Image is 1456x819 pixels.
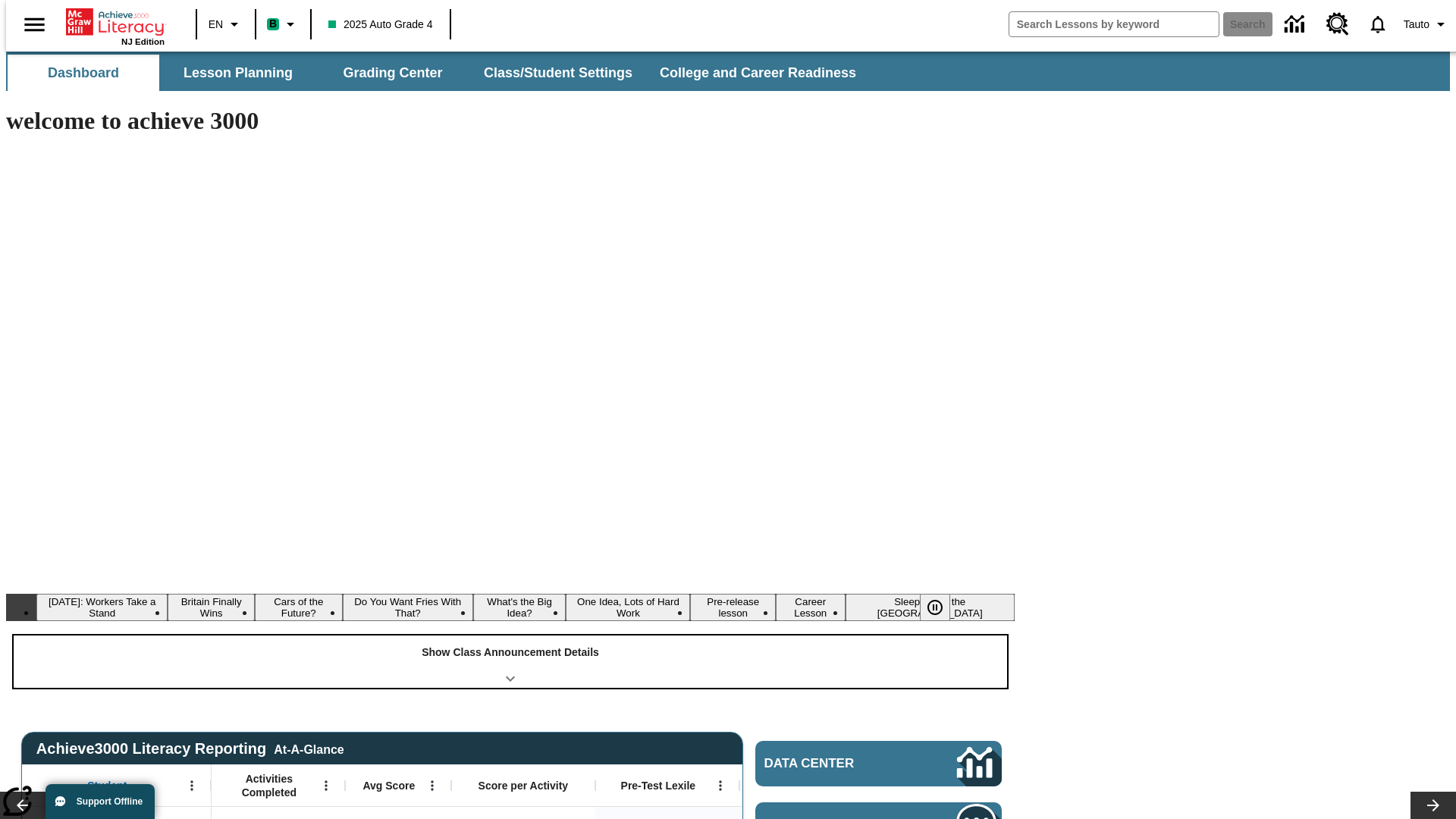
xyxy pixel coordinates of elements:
span: B [269,14,277,33]
button: Slide 6 One Idea, Lots of Hard Work [566,594,690,621]
span: Avg Score [362,779,415,792]
button: Pause [920,594,950,621]
button: College and Career Readiness [648,55,868,91]
button: Slide 8 Career Lesson [776,594,846,621]
a: Data Center [1276,4,1317,45]
p: Show Class Announcement Details [422,645,599,661]
div: At-A-Glance [274,740,344,757]
button: Class/Student Settings [472,55,645,91]
button: Slide 5 What's the Big Idea? [473,594,566,621]
button: Lesson Planning [162,55,314,91]
button: Open Menu [180,774,203,797]
button: Slide 2 Britain Finally Wins [168,594,254,621]
span: Support Offline [77,796,143,807]
button: Boost Class color is mint green. Change class color [261,11,306,38]
span: Data Center [764,756,906,771]
span: Pre-Test Lexile [621,779,696,792]
a: Resource Center, Will open in new tab [1317,4,1358,45]
div: SubNavbar [6,52,1450,91]
button: Slide 7 Pre-release lesson [690,594,776,621]
button: Grading Center [317,55,469,91]
button: Dashboard [8,55,159,91]
button: Open Menu [315,774,337,797]
button: Open Menu [709,774,732,797]
h1: welcome to achieve 3000 [6,107,1015,135]
span: Activities Completed [219,772,319,799]
span: EN [209,17,223,33]
span: Tauto [1404,17,1429,33]
span: 2025 Auto Grade 4 [328,17,433,33]
a: Data Center [755,741,1002,786]
button: Slide 4 Do You Want Fries With That? [343,594,473,621]
input: search field [1009,12,1219,36]
button: Slide 3 Cars of the Future? [255,594,343,621]
button: Slide 1 Labor Day: Workers Take a Stand [36,594,168,621]
div: SubNavbar [6,55,870,91]
button: Support Offline [45,784,155,819]
div: Show Class Announcement Details [14,635,1007,688]
span: Student [87,779,127,792]
div: Home [66,5,165,46]
a: Home [66,7,165,37]
a: Notifications [1358,5,1398,44]
button: Open side menu [12,2,57,47]
button: Slide 9 Sleepless in the Animal Kingdom [846,594,1015,621]
button: Language: EN, Select a language [202,11,250,38]
div: Pause [920,594,965,621]
button: Lesson carousel, Next [1410,792,1456,819]
button: Profile/Settings [1398,11,1456,38]
span: Score per Activity [479,779,569,792]
span: NJ Edition [121,37,165,46]
button: Open Menu [421,774,444,797]
span: Achieve3000 Literacy Reporting [36,740,344,758]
